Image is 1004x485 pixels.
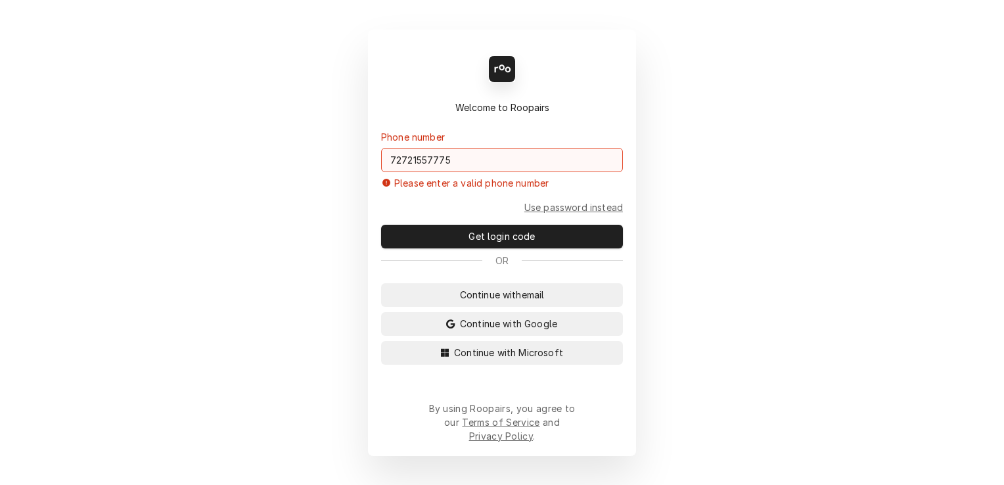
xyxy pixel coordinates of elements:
input: (000) 000-0000 [381,148,623,172]
div: By using Roopairs, you agree to our and . [428,402,576,443]
span: Continue with Google [457,317,560,331]
button: Continue with Microsoft [381,341,623,365]
a: Go to Phone and password form [524,200,623,214]
span: Continue with email [457,288,547,302]
button: Get login code [381,225,623,248]
label: Phone number [381,130,445,144]
div: Welcome to Roopairs [381,101,623,114]
span: Get login code [466,229,537,243]
a: Terms of Service [462,417,539,428]
span: Continue with Microsoft [451,346,566,359]
button: Continue with Google [381,312,623,336]
div: Or [381,254,623,267]
a: Privacy Policy [469,430,533,442]
button: Continue withemail [381,283,623,307]
p: Please enter a valid phone number [394,176,549,190]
